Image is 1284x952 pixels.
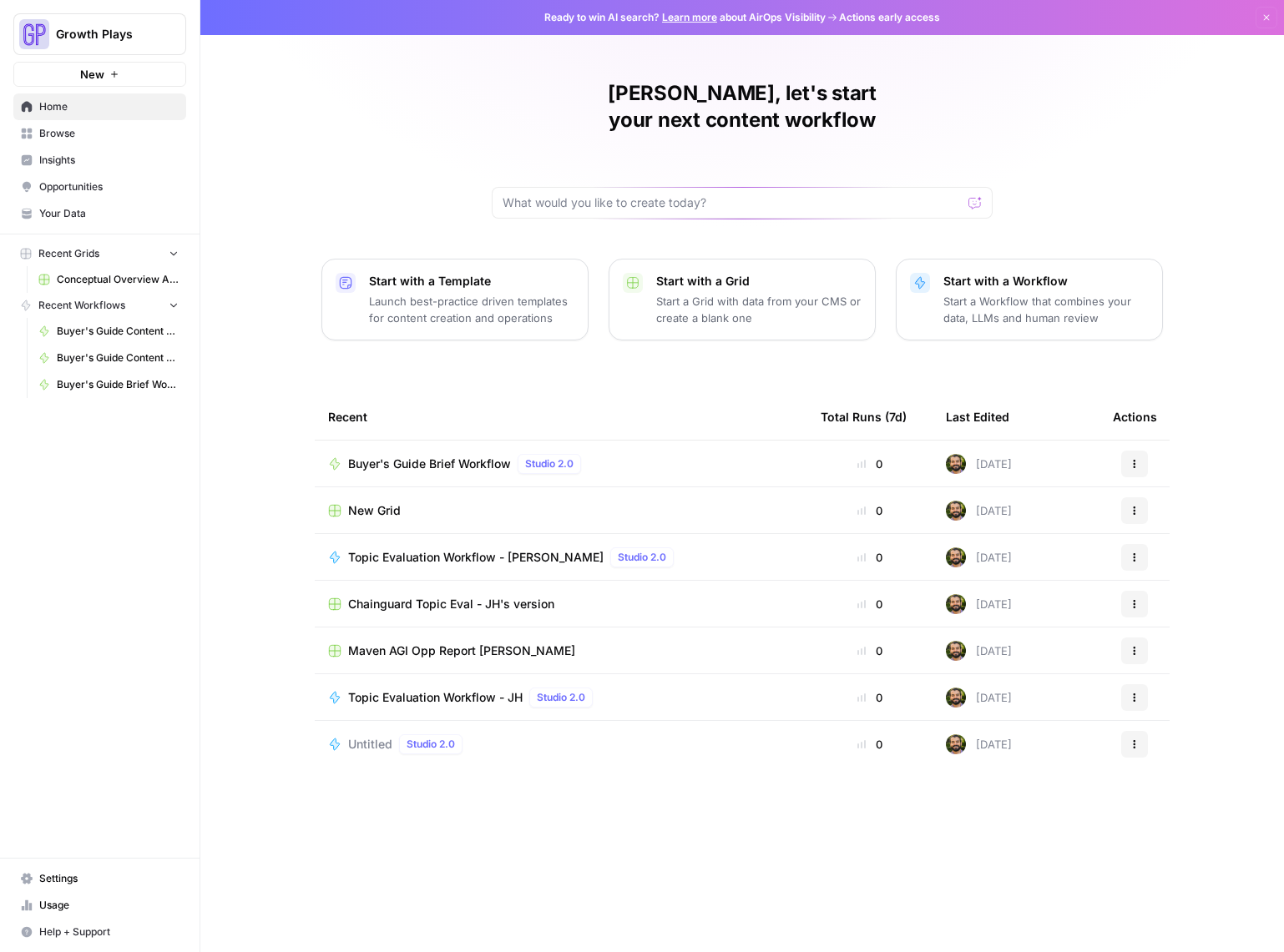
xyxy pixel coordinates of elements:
span: Conceptual Overview Article Grid [57,272,179,287]
img: 7n9g0vcyosf9m799tx179q68c4d8 [946,594,966,614]
p: Start with a Workflow [943,273,1149,290]
div: 0 [821,689,919,706]
div: 0 [821,596,919,612]
span: Untitled [348,736,392,753]
span: Studio 2.0 [407,737,455,752]
div: 0 [821,549,919,566]
span: Actions early access [839,10,940,25]
a: Chainguard Topic Eval - JH's version [328,596,794,612]
img: 7n9g0vcyosf9m799tx179q68c4d8 [946,688,966,708]
span: Home [39,99,179,114]
div: 0 [821,456,919,472]
span: New [80,66,104,83]
a: New Grid [328,502,794,519]
span: New Grid [348,502,401,519]
a: Buyer's Guide Content Workflow - Gemini/[PERSON_NAME] Version [31,318,186,345]
div: [DATE] [946,547,1012,567]
div: Actions [1113,394,1157,440]
a: Browse [13,120,186,147]
span: Browse [39,126,179,141]
a: Maven AGI Opp Report [PERSON_NAME] [328,642,794,659]
a: Your Data [13,200,186,227]
img: 7n9g0vcyosf9m799tx179q68c4d8 [946,547,966,567]
img: 7n9g0vcyosf9m799tx179q68c4d8 [946,641,966,661]
img: 7n9g0vcyosf9m799tx179q68c4d8 [946,501,966,521]
span: Your Data [39,206,179,221]
button: Start with a WorkflowStart a Workflow that combines your data, LLMs and human review [896,259,1163,340]
p: Start with a Template [369,273,574,290]
span: Ready to win AI search? about AirOps Visibility [544,10,826,25]
span: Chainguard Topic Eval - JH's version [348,596,554,612]
div: [DATE] [946,734,1012,754]
div: [DATE] [946,501,1012,521]
span: Studio 2.0 [537,690,585,705]
button: Start with a GridStart a Grid with data from your CMS or create a blank one [609,259,876,340]
a: Opportunities [13,174,186,200]
span: Opportunities [39,179,179,194]
span: Recent Workflows [38,298,125,313]
p: Launch best-practice driven templates for content creation and operations [369,293,574,326]
button: Help + Support [13,919,186,945]
div: Recent [328,394,794,440]
div: 0 [821,736,919,753]
div: 0 [821,642,919,659]
a: Buyer's Guide Brief Workflow [31,371,186,398]
span: Topic Evaluation Workflow - [PERSON_NAME] [348,549,604,566]
p: Start with a Grid [656,273,862,290]
div: [DATE] [946,594,1012,614]
input: What would you like to create today? [503,194,962,211]
a: Buyer's Guide Content Workflow - 1-800 variation [31,345,186,371]
span: Help + Support [39,924,179,939]
button: Recent Grids [13,241,186,266]
button: Workspace: Growth Plays [13,13,186,55]
span: Studio 2.0 [618,550,666,565]
div: [DATE] [946,688,1012,708]
span: Buyer's Guide Brief Workflow [57,377,179,392]
a: Topic Evaluation Workflow - JHStudio 2.0 [328,688,794,708]
span: Usage [39,898,179,913]
a: Insights [13,147,186,174]
span: Topic Evaluation Workflow - JH [348,689,523,706]
a: Topic Evaluation Workflow - [PERSON_NAME]Studio 2.0 [328,547,794,567]
span: Buyer's Guide Brief Workflow [348,456,511,472]
a: Conceptual Overview Article Grid [31,266,186,293]
button: New [13,62,186,87]
span: Settings [39,871,179,886]
p: Start a Grid with data from your CMS or create a blank one [656,293,862,326]
img: 7n9g0vcyosf9m799tx179q68c4d8 [946,734,966,754]
h1: [PERSON_NAME], let's start your next content workflow [492,80,993,133]
div: Last Edited [946,394,1009,440]
div: Total Runs (7d) [821,394,907,440]
div: 0 [821,502,919,519]
a: UntitledStudio 2.0 [328,734,794,754]
div: [DATE] [946,454,1012,474]
img: 7n9g0vcyosf9m799tx179q68c4d8 [946,454,966,474]
span: Studio 2.0 [525,456,574,471]
button: Recent Workflows [13,293,186,318]
p: Start a Workflow that combines your data, LLMs and human review [943,293,1149,326]
a: Home [13,93,186,120]
span: Buyer's Guide Content Workflow - Gemini/[PERSON_NAME] Version [57,324,179,339]
a: Learn more [662,11,717,23]
span: Recent Grids [38,246,99,261]
span: Buyer's Guide Content Workflow - 1-800 variation [57,350,179,365]
a: Buyer's Guide Brief WorkflowStudio 2.0 [328,454,794,474]
img: Growth Plays Logo [19,19,49,49]
a: Usage [13,892,186,919]
span: Maven AGI Opp Report [PERSON_NAME] [348,642,575,659]
div: [DATE] [946,641,1012,661]
span: Growth Plays [56,26,157,43]
span: Insights [39,153,179,168]
button: Start with a TemplateLaunch best-practice driven templates for content creation and operations [321,259,589,340]
a: Settings [13,865,186,892]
